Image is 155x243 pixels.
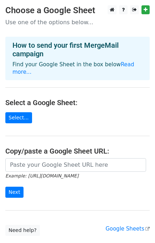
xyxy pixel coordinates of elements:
[12,61,134,75] a: Read more...
[5,173,78,179] small: Example: [URL][DOMAIN_NAME]
[5,5,150,16] h3: Choose a Google Sheet
[5,158,146,172] input: Paste your Google Sheet URL here
[5,225,40,236] a: Need help?
[119,209,155,243] iframe: Chat Widget
[12,61,143,76] p: Find your Google Sheet in the box below
[5,98,150,107] h4: Select a Google Sheet:
[5,112,32,123] a: Select...
[5,19,150,26] p: Use one of the options below...
[5,147,150,155] h4: Copy/paste a Google Sheet URL:
[105,226,150,232] a: Google Sheets
[5,187,24,198] input: Next
[12,41,143,58] h4: How to send your first MergeMail campaign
